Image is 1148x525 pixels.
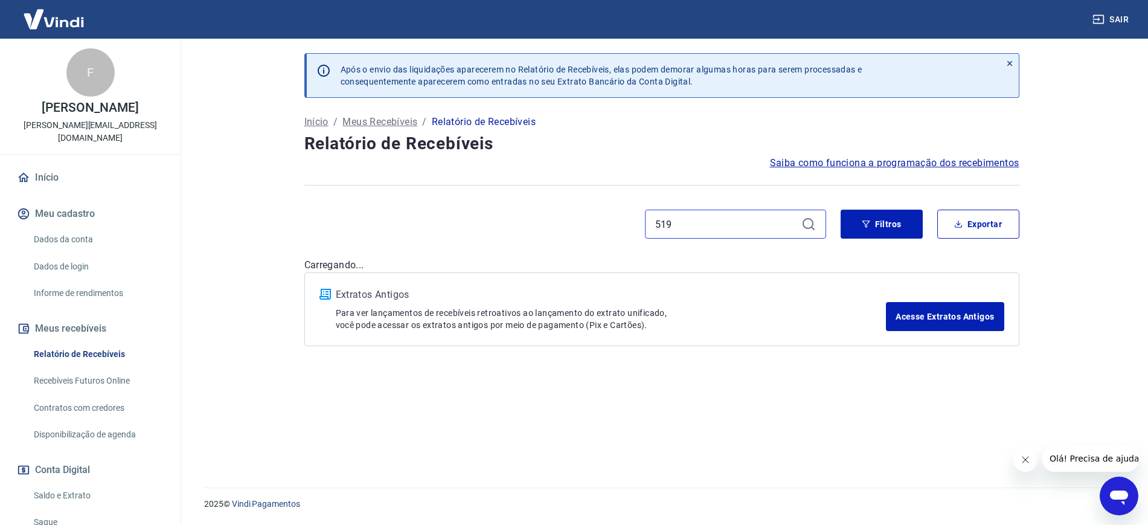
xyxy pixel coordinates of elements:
iframe: Botão para abrir a janela de mensagens [1100,477,1138,515]
a: Início [14,164,166,191]
img: Vindi [14,1,93,37]
p: / [333,115,338,129]
img: ícone [319,289,331,300]
div: F [66,48,115,97]
p: 2025 © [204,498,1119,511]
a: Disponibilização de agenda [29,422,166,447]
a: Início [304,115,329,129]
a: Saiba como funciona a programação dos recebimentos [770,156,1019,170]
button: Conta Digital [14,457,166,483]
p: / [422,115,426,129]
a: Contratos com credores [29,396,166,420]
p: Após o envio das liquidações aparecerem no Relatório de Recebíveis, elas podem demorar algumas ho... [341,63,862,88]
p: [PERSON_NAME][EMAIL_ADDRESS][DOMAIN_NAME] [10,119,171,144]
button: Filtros [841,210,923,239]
button: Exportar [937,210,1019,239]
a: Recebíveis Futuros Online [29,369,166,393]
a: Relatório de Recebíveis [29,342,166,367]
button: Sair [1090,8,1134,31]
h4: Relatório de Recebíveis [304,132,1019,156]
a: Meus Recebíveis [342,115,417,129]
a: Vindi Pagamentos [232,499,300,509]
span: Olá! Precisa de ajuda? [7,8,101,18]
button: Meus recebíveis [14,315,166,342]
p: Carregando... [304,258,1019,272]
a: Saldo e Extrato [29,483,166,508]
p: Relatório de Recebíveis [432,115,536,129]
p: Para ver lançamentos de recebíveis retroativos ao lançamento do extrato unificado, você pode aces... [336,307,887,331]
input: Busque pelo número do pedido [655,215,797,233]
a: Dados de login [29,254,166,279]
a: Informe de rendimentos [29,281,166,306]
button: Meu cadastro [14,201,166,227]
p: Extratos Antigos [336,288,887,302]
iframe: Fechar mensagem [1013,448,1037,472]
a: Dados da conta [29,227,166,252]
p: [PERSON_NAME] [42,101,138,114]
a: Acesse Extratos Antigos [886,302,1004,331]
iframe: Mensagem da empresa [1042,445,1138,472]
